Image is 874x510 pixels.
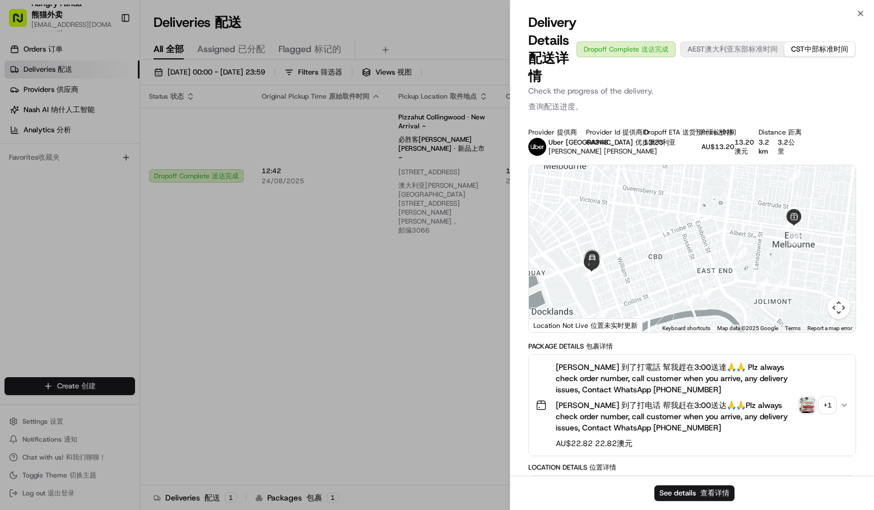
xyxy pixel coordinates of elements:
[700,488,729,498] span: 查看详情
[595,438,633,448] span: 22.82澳元
[50,107,184,118] div: Start new chat
[700,287,712,299] div: 10
[93,174,97,183] span: •
[705,44,778,54] span: 澳大利亚东部标准时间
[799,397,835,413] button: photo_proof_of_pickup image+1
[827,296,850,319] button: Map camera controls
[528,101,583,112] span: 查询配送进度。
[770,280,783,293] div: 7
[735,247,747,259] div: 8
[548,147,657,156] span: [PERSON_NAME]
[759,138,798,156] div: 3.2 km
[604,147,657,156] span: [PERSON_NAME]
[50,118,154,127] div: We're available if you need us!
[528,138,546,156] img: uber-new-logo.jpeg
[79,277,136,286] a: Powered byPylon
[586,128,626,137] div: Provider Id
[556,400,788,433] span: [PERSON_NAME] 到了打电话 帮我赶在3:00送达🙏🙏Plz always check order number, call customer when you arrive, any...
[111,278,136,286] span: Pylon
[22,251,86,262] span: Knowledge Base
[586,138,608,147] button: 6A348
[532,318,569,332] img: Google
[29,72,185,84] input: Clear
[788,128,802,137] span: 距离
[95,252,104,261] div: 💻
[548,138,676,147] span: Uber [GEOGRAPHIC_DATA]
[820,397,835,413] div: + 1
[788,233,801,245] div: 6
[11,252,20,261] div: 📗
[528,342,856,351] div: Package Details
[701,138,741,156] div: AU$13.20
[43,204,69,213] span: 8月15日
[662,324,710,332] button: Keyboard shortcuts
[11,45,204,63] p: Welcome 👋
[784,42,855,57] button: CST
[701,128,741,137] div: Price
[37,204,41,213] span: •
[556,361,795,438] span: [PERSON_NAME] 到了打電話 幫我趕在3:00送達🙏🙏 Plz always check order number, call customer when you arrive, an...
[22,174,31,183] img: 1736555255976-a54dd68f-1ca7-489b-9aae-adbdc363a1c4
[756,277,768,290] div: 9
[785,325,801,331] a: Terms (opens in new tab)
[799,397,815,413] img: photo_proof_of_pickup image
[734,138,754,156] span: 13.20澳元
[759,128,798,137] div: Distance
[654,485,734,501] button: See details 查看详情
[644,138,684,147] div: 13:23
[528,85,856,117] p: Check the progress of the delivery.
[681,42,784,57] button: AEST
[529,355,856,456] button: [PERSON_NAME] 到了打電話 幫我趕在3:00送達🙏🙏 Plz always check order number, call customer when you arrive, an...
[586,342,613,351] span: 包裹详情
[529,318,643,332] div: Location Not Live
[556,438,795,449] span: AU$22.82
[35,174,91,183] span: [PERSON_NAME]
[591,321,638,330] span: 位置未实时更新
[99,174,125,183] span: 8月19日
[11,11,34,34] img: Nash
[528,128,568,137] div: Provider
[788,169,801,181] div: 4
[807,325,852,331] a: Report a map error
[717,325,778,331] span: Map data ©2025 Google
[778,138,795,156] span: 3.2公里
[644,128,684,137] div: Dropoff ETA
[589,463,616,472] span: 位置详情
[635,138,676,147] span: 优步澳大利亚
[557,128,577,137] span: 提供商
[106,251,180,262] span: API Documentation
[90,246,184,266] a: 💻API Documentation
[528,13,577,85] span: Delivery Details
[805,44,848,54] span: 中部标准时间
[532,318,569,332] a: Open this area in Google Maps (opens a new window)
[528,49,569,85] span: 配送详情
[682,128,736,137] span: 送货预计到达时间
[11,163,29,181] img: Bea Lacdao
[622,128,649,137] span: 提供商ID
[11,146,75,155] div: Past conversations
[596,307,608,319] div: 19
[528,463,856,472] div: Location Details
[11,107,31,127] img: 1736555255976-a54dd68f-1ca7-489b-9aae-adbdc363a1c4
[190,110,204,124] button: Start new chat
[174,143,204,157] button: See all
[7,246,90,266] a: 📗Knowledge Base
[683,293,695,305] div: 11
[720,128,733,137] span: 价格
[24,107,44,127] img: 1753817452368-0c19585d-7be3-40d9-9a41-2dc781b3d1eb
[782,217,794,229] div: 5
